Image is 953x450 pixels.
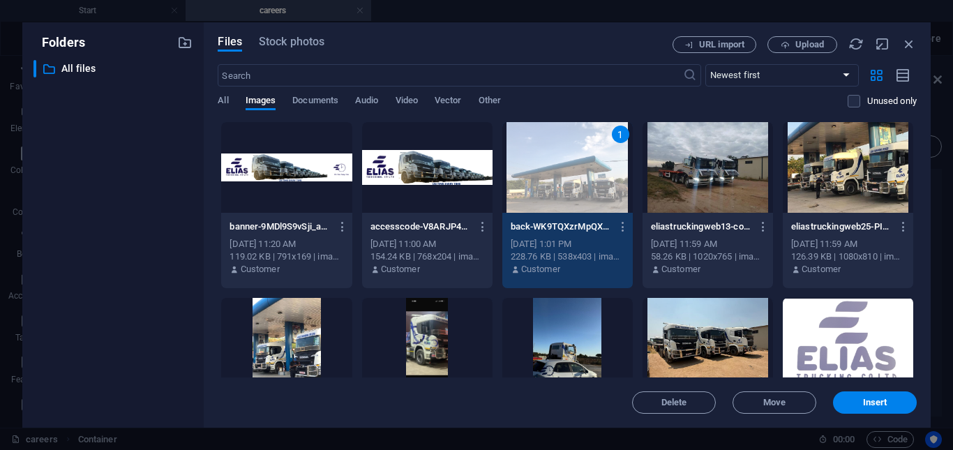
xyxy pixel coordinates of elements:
p: back-WK9TQXzrMpQX6yOFUPztLQ.png [511,220,612,233]
p: All files [61,61,167,77]
span: Stock photos [259,33,324,50]
p: Customer [241,263,280,276]
p: eliastruckingweb25-PIkX3FnFi-2zSTS9n8hkIw.jpg [791,220,892,233]
div: 1 [612,126,629,143]
div: 58.26 KB | 1020x765 | image/jpeg [651,250,765,263]
button: URL import [673,36,756,53]
p: Displays only files that are not in use on the website. Files added during this session can still... [867,95,917,107]
div: 228.76 KB | 538x403 | image/png [511,250,624,263]
button: Delete [632,391,716,414]
div: [DATE] 11:59 AM [651,238,765,250]
p: Customer [521,263,560,276]
span: All [218,92,228,112]
div: 154.24 KB | 768x204 | image/png [370,250,484,263]
i: Minimize [875,36,890,52]
span: Other [479,92,501,112]
span: Images [246,92,276,112]
div: 126.39 KB | 1080x810 | image/jpeg [791,250,905,263]
p: Folders [33,33,85,52]
p: banner-9MDl9S9vSji_a5N931Lfjw.png [230,220,331,233]
span: Files [218,33,242,50]
span: Delete [661,398,687,407]
p: Customer [661,263,700,276]
div: 119.02 KB | 791x169 | image/png [230,250,343,263]
span: Documents [292,92,338,112]
span: Insert [863,398,887,407]
span: Audio [355,92,378,112]
div: ​ [33,60,36,77]
i: Reload [848,36,864,52]
span: URL import [699,40,744,49]
p: accesscode-V8ARJP4qukuoIJTyODZ3wA.png [370,220,472,233]
p: eliastruckingweb13-coNGoR5fZgHSyligUyrtWg.jpg [651,220,752,233]
button: Insert [833,391,917,414]
input: Search [218,64,682,87]
div: [DATE] 1:01 PM [511,238,624,250]
p: Customer [802,263,841,276]
i: Create new folder [177,35,193,50]
button: Move [733,391,816,414]
div: [DATE] 11:59 AM [791,238,905,250]
div: [DATE] 11:20 AM [230,238,343,250]
i: Close [901,36,917,52]
p: Customer [381,263,420,276]
span: Upload [795,40,824,49]
div: [DATE] 11:00 AM [370,238,484,250]
span: Video [396,92,418,112]
span: Move [763,398,786,407]
span: Vector [435,92,462,112]
button: Upload [767,36,837,53]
